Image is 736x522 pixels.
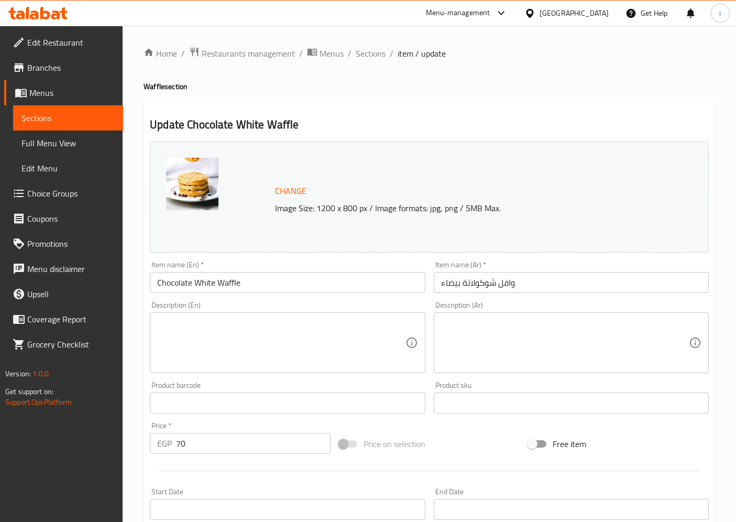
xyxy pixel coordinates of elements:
li: / [299,47,303,60]
input: Please enter product barcode [150,393,425,414]
h4: Waffle section [144,81,715,92]
span: Grocery Checklist [27,338,115,351]
span: Change [275,183,306,199]
img: Chocolate_Waffle_638946789806244756.jpg [166,158,218,210]
a: Choice Groups [4,181,123,206]
span: Edit Restaurant [27,36,115,49]
span: Full Menu View [21,137,115,149]
a: Menus [4,80,123,105]
input: Enter name En [150,272,425,293]
div: [GEOGRAPHIC_DATA] [540,7,609,19]
a: Coverage Report [4,307,123,332]
div: Menu-management [426,7,490,19]
span: Coverage Report [27,313,115,325]
a: Branches [4,55,123,80]
li: / [348,47,351,60]
a: Grocery Checklist [4,332,123,357]
a: Edit Restaurant [4,30,123,55]
a: Edit Menu [13,156,123,181]
li: / [181,47,185,60]
a: Support.OpsPlatform [5,395,72,409]
a: Menus [307,47,344,60]
span: Price on selection [364,438,425,450]
span: Menus [320,47,344,60]
span: Branches [27,61,115,74]
span: Upsell [27,288,115,300]
nav: breadcrumb [144,47,715,60]
a: Sections [13,105,123,130]
a: Sections [356,47,386,60]
span: Get support on: [5,385,53,398]
input: Please enter price [176,433,331,454]
span: Menu disclaimer [27,263,115,275]
span: Menus [29,86,115,99]
p: Image Size: 1200 x 800 px / Image formats: jpg, png / 5MB Max. [271,202,666,214]
a: Restaurants management [189,47,295,60]
a: Upsell [4,281,123,307]
span: i [719,7,721,19]
input: Enter name Ar [434,272,709,293]
a: Full Menu View [13,130,123,156]
a: Promotions [4,231,123,256]
span: Promotions [27,237,115,250]
span: Version: [5,367,31,380]
button: Change [271,180,311,202]
p: EGP [157,437,172,450]
input: Please enter product sku [434,393,709,414]
span: Free item [553,438,586,450]
a: Coupons [4,206,123,231]
span: Coupons [27,212,115,225]
span: item / update [398,47,446,60]
h2: Update Chocolate White Waffle [150,117,709,133]
span: Edit Menu [21,162,115,175]
span: Restaurants management [202,47,295,60]
span: Sections [21,112,115,124]
a: Home [144,47,177,60]
span: Choice Groups [27,187,115,200]
span: 1.0.0 [32,367,49,380]
li: / [390,47,393,60]
a: Menu disclaimer [4,256,123,281]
